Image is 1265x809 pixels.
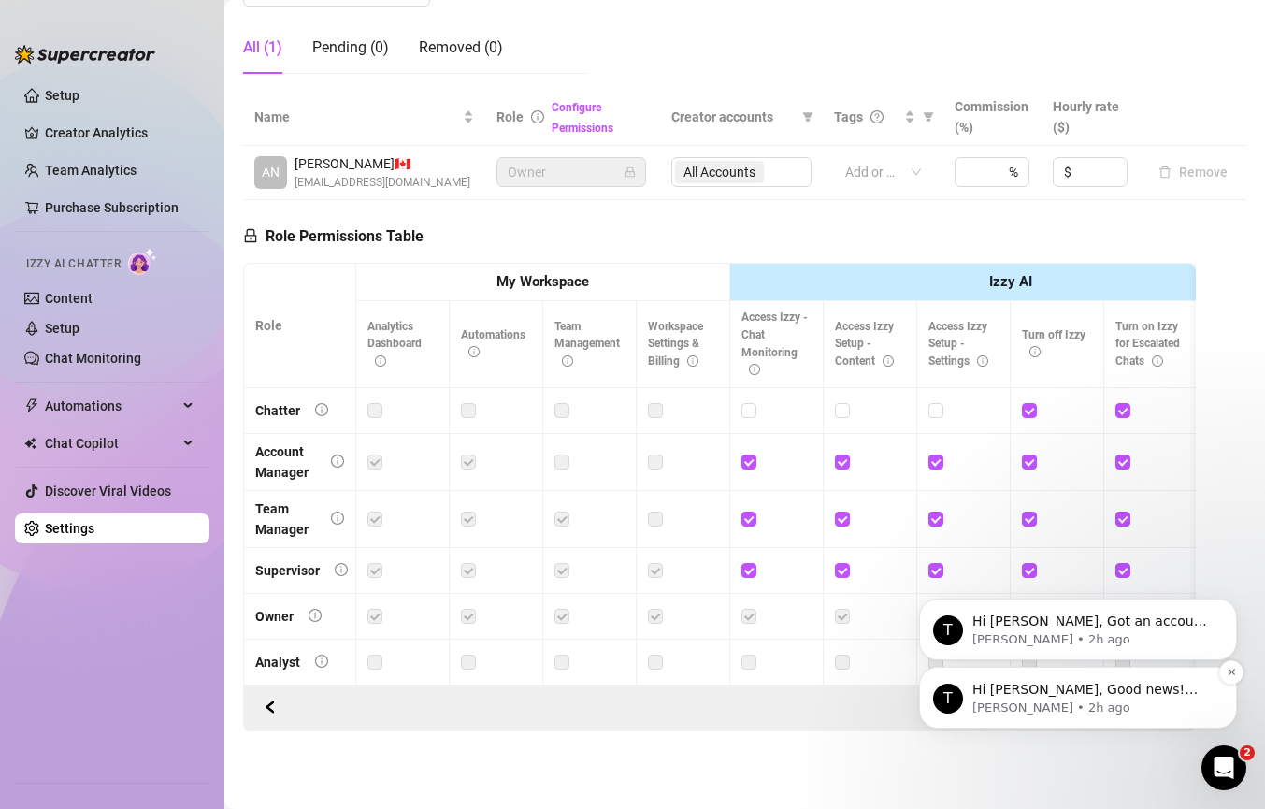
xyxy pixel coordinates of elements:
[1042,89,1140,146] th: Hourly rate ($)
[295,174,470,192] span: [EMAIL_ADDRESS][DOMAIN_NAME]
[552,101,613,135] a: Configure Permissions
[741,311,808,377] span: Access Izzy - Chat Monitoring
[1151,161,1235,183] button: Remove
[45,193,194,223] a: Purchase Subscription
[1115,320,1180,368] span: Turn on Izzy for Escalated Chats
[461,328,525,359] span: Automations
[496,109,524,124] span: Role
[1240,745,1255,760] span: 2
[923,111,934,123] span: filter
[243,225,424,248] h5: Role Permissions Table
[255,606,294,627] div: Owner
[295,153,470,174] span: [PERSON_NAME] 🇨🇦
[315,403,328,416] span: info-circle
[312,36,389,59] div: Pending (0)
[625,166,636,178] span: lock
[562,355,573,367] span: info-circle
[870,110,884,123] span: question-circle
[419,36,503,59] div: Removed (0)
[24,437,36,450] img: Chat Copilot
[331,455,344,468] span: info-circle
[45,351,141,366] a: Chat Monitoring
[128,248,157,275] img: AI Chatter
[45,521,94,536] a: Settings
[1201,745,1246,790] iframe: Intercom live chat
[243,89,485,146] th: Name
[943,89,1042,146] th: Commission (%)
[331,512,344,525] span: info-circle
[45,321,79,336] a: Setup
[1022,328,1085,359] span: Turn off Izzy
[45,428,178,458] span: Chat Copilot
[244,264,356,388] th: Role
[255,441,316,483] div: Account Manager
[1152,355,1163,367] span: info-circle
[254,107,459,127] span: Name
[749,364,760,375] span: info-circle
[255,693,285,723] button: Scroll Forward
[45,163,137,178] a: Team Analytics
[45,291,93,306] a: Content
[802,111,813,123] span: filter
[243,36,282,59] div: All (1)
[45,484,171,498] a: Discover Viral Videos
[24,398,39,413] span: thunderbolt
[468,346,480,357] span: info-circle
[335,563,348,576] span: info-circle
[45,391,178,421] span: Automations
[648,320,703,368] span: Workspace Settings & Billing
[835,320,894,368] span: Access Izzy Setup - Content
[1029,346,1041,357] span: info-circle
[243,228,258,243] span: lock
[255,560,320,581] div: Supervisor
[264,701,277,714] span: left
[45,118,194,148] a: Creator Analytics
[798,103,817,131] span: filter
[671,107,795,127] span: Creator accounts
[554,320,620,368] span: Team Management
[977,355,988,367] span: info-circle
[989,273,1032,290] strong: Izzy AI
[883,355,894,367] span: info-circle
[367,320,422,368] span: Analytics Dashboard
[928,320,988,368] span: Access Izzy Setup - Settings
[262,162,280,182] span: AN
[45,88,79,103] a: Setup
[508,158,635,186] span: Owner
[834,107,863,127] span: Tags
[26,255,121,273] span: Izzy AI Chatter
[255,400,300,421] div: Chatter
[255,652,300,672] div: Analyst
[15,45,155,64] img: logo-BBDzfeDw.svg
[496,273,589,290] strong: My Workspace
[531,110,544,123] span: info-circle
[315,655,328,668] span: info-circle
[255,498,316,540] div: Team Manager
[891,480,1265,758] iframe: Intercom notifications message
[919,103,938,131] span: filter
[309,609,322,622] span: info-circle
[687,355,698,367] span: info-circle
[375,355,386,367] span: info-circle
